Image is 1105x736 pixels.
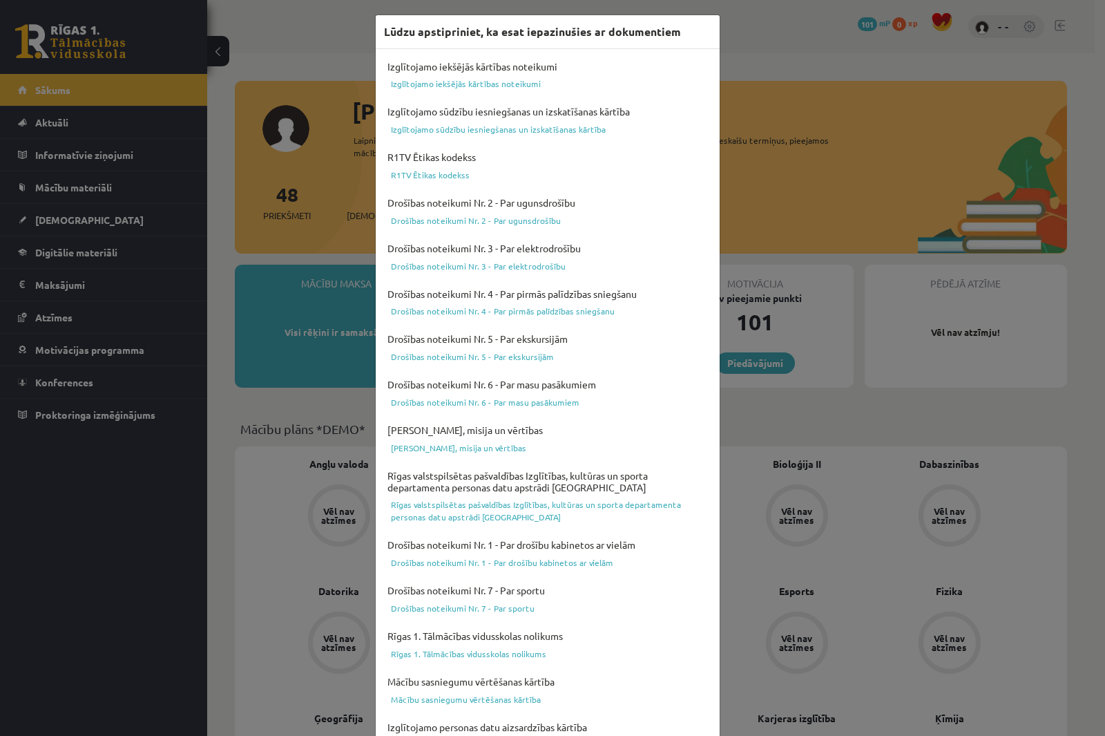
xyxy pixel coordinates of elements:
[384,239,711,258] h4: Drošības noteikumi Nr. 3 - Par elektrodrošību
[384,627,711,645] h4: Rīgas 1. Tālmācības vidusskolas nolikums
[384,600,711,616] a: Drošības noteikumi Nr. 7 - Par sportu
[384,75,711,92] a: Izglītojamo iekšējās kārtības noteikumi
[384,394,711,411] a: Drošības noteikumi Nr. 6 - Par masu pasākumiem
[384,23,681,40] h3: Lūdzu apstipriniet, ka esat iepazinušies ar dokumentiem
[384,672,711,691] h4: Mācību sasniegumu vērtēšanas kārtība
[384,421,711,440] h4: [PERSON_NAME], misija un vērtības
[384,102,711,121] h4: Izglītojamo sūdzību iesniegšanas un izskatīšanas kārtība
[384,303,711,319] a: Drošības noteikumi Nr. 4 - Par pirmās palīdzības sniegšanu
[384,375,711,394] h4: Drošības noteikumi Nr. 6 - Par masu pasākumiem
[384,536,711,554] h4: Drošības noteikumi Nr. 1 - Par drošību kabinetos ar vielām
[384,121,711,138] a: Izglītojamo sūdzību iesniegšanas un izskatīšanas kārtība
[384,440,711,456] a: [PERSON_NAME], misija un vērtības
[384,466,711,497] h4: Rīgas valstspilsētas pašvaldības Izglītības, kultūras un sporta departamenta personas datu apstrā...
[384,212,711,229] a: Drošības noteikumi Nr. 2 - Par ugunsdrošību
[384,348,711,365] a: Drošības noteikumi Nr. 5 - Par ekskursijām
[384,496,711,525] a: Rīgas valstspilsētas pašvaldības Izglītības, kultūras un sporta departamenta personas datu apstrā...
[384,645,711,662] a: Rīgas 1. Tālmācības vidusskolas nolikums
[384,57,711,76] h4: Izglītojamo iekšējās kārtības noteikumi
[384,148,711,167] h4: R1TV Ētikas kodekss
[384,330,711,348] h4: Drošības noteikumi Nr. 5 - Par ekskursijām
[384,258,711,274] a: Drošības noteikumi Nr. 3 - Par elektrodrošību
[384,691,711,708] a: Mācību sasniegumu vērtēšanas kārtība
[384,167,711,183] a: R1TV Ētikas kodekss
[384,581,711,600] h4: Drošības noteikumi Nr. 7 - Par sportu
[384,194,711,212] h4: Drošības noteikumi Nr. 2 - Par ugunsdrošību
[384,554,711,571] a: Drošības noteikumi Nr. 1 - Par drošību kabinetos ar vielām
[384,285,711,303] h4: Drošības noteikumi Nr. 4 - Par pirmās palīdzības sniegšanu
